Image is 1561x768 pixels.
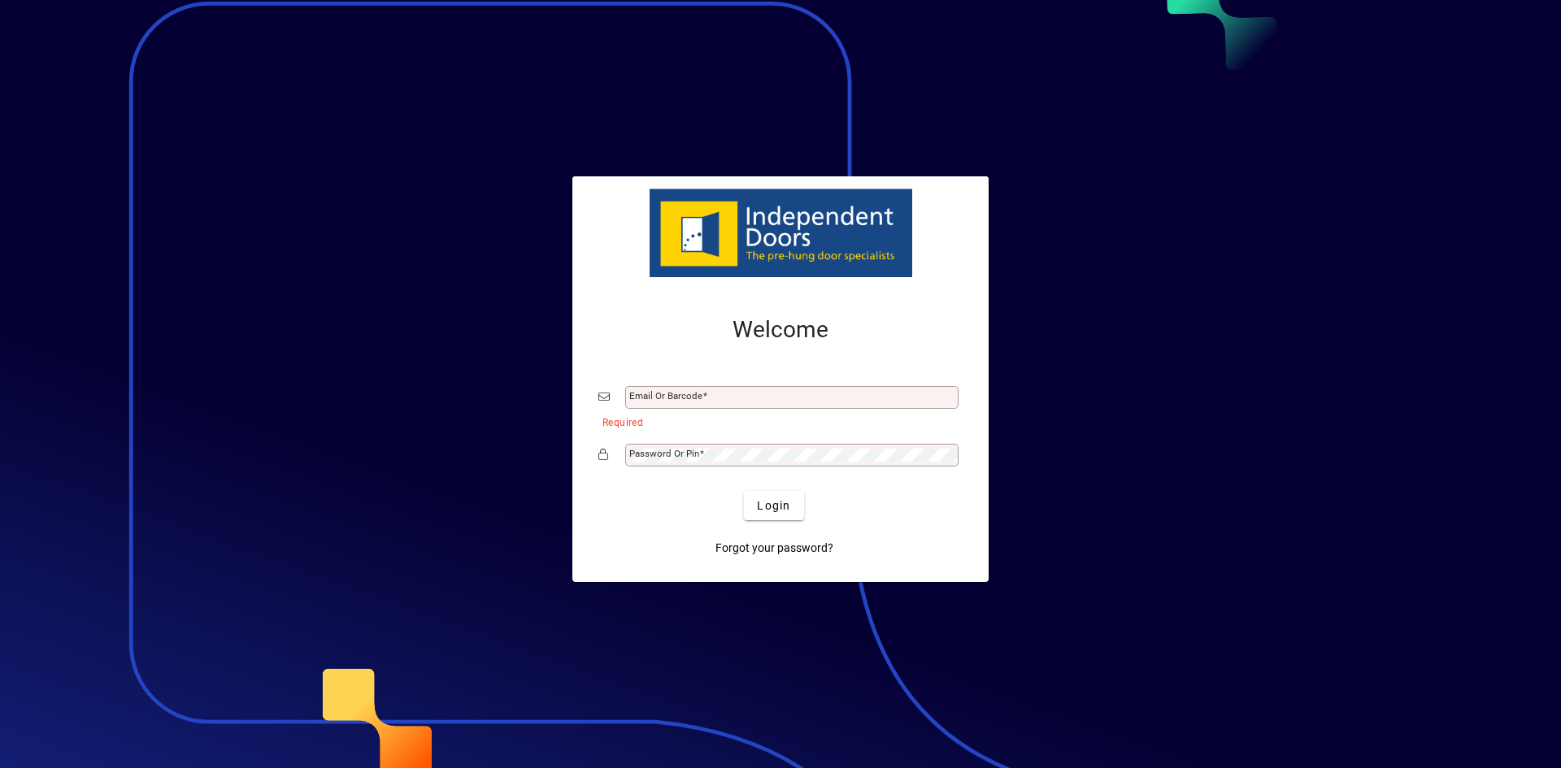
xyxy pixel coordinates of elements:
h2: Welcome [598,316,963,344]
span: Forgot your password? [715,540,833,557]
mat-error: Required [602,413,950,430]
a: Forgot your password? [709,533,840,562]
mat-label: Password or Pin [629,448,699,459]
button: Login [744,491,803,520]
mat-label: Email or Barcode [629,390,702,401]
span: Login [757,497,790,514]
